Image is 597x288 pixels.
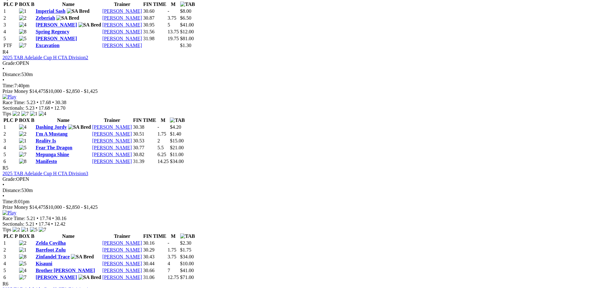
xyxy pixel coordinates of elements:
[133,138,156,144] td: 30.53
[19,124,27,130] img: 4
[67,8,90,14] img: SA Bred
[167,1,179,7] th: M
[55,100,67,105] span: 30.38
[2,199,590,204] div: 8:01pm
[92,138,132,143] a: [PERSON_NAME]
[19,43,27,48] img: 7
[102,275,142,280] a: [PERSON_NAME]
[3,124,18,130] td: 1
[143,8,167,14] td: 30.60
[102,247,142,252] a: [PERSON_NAME]
[168,268,170,273] text: 7
[92,145,132,150] a: [PERSON_NAME]
[19,240,27,246] img: 2
[19,131,27,137] img: 2
[36,275,77,280] a: [PERSON_NAME]
[26,105,34,111] span: 5.23
[52,100,54,105] span: •
[3,247,18,253] td: 2
[2,227,11,232] span: Tips
[180,29,194,34] span: $12.00
[167,233,179,239] th: M
[39,105,50,111] span: 17.68
[2,182,4,187] span: •
[143,247,167,253] td: 30.29
[15,118,18,123] span: P
[19,247,27,253] img: 1
[168,275,179,280] text: 12.75
[3,138,18,144] td: 3
[2,60,16,66] span: Grade:
[170,159,184,164] span: $34.00
[54,221,65,227] span: 12.42
[102,8,142,14] a: [PERSON_NAME]
[170,131,181,137] span: $1.40
[170,138,184,143] span: $15.00
[46,89,98,94] span: $10,000 - $2,850 - $1,425
[36,240,66,246] a: Zelda Covilha
[92,159,132,164] a: [PERSON_NAME]
[39,227,46,233] img: 7
[2,188,21,193] span: Distance:
[2,188,590,193] div: 530m
[15,233,18,239] span: P
[2,111,11,116] span: Tips
[52,216,54,221] span: •
[3,22,18,28] td: 3
[170,124,181,130] span: $4.20
[3,118,13,123] span: PLC
[36,221,37,227] span: •
[180,43,191,48] span: $1.30
[36,131,67,137] a: I'm A Mustang
[2,105,24,111] span: Sectionals:
[19,8,27,14] img: 1
[36,8,66,14] a: Imperial Sash
[36,29,69,34] a: Spring Regency
[19,36,27,41] img: 5
[102,261,142,266] a: [PERSON_NAME]
[2,66,4,71] span: •
[3,158,18,165] td: 6
[19,145,27,151] img: 5
[143,22,167,28] td: 30.95
[2,83,14,88] span: Time:
[102,15,142,21] a: [PERSON_NAME]
[180,36,194,41] span: $81.00
[143,1,167,7] th: FIN TIME
[168,29,179,34] text: 13.75
[2,94,16,100] img: Play
[180,233,195,239] img: TAB
[36,105,37,111] span: •
[3,36,18,42] td: 5
[2,210,16,216] img: Play
[78,275,101,280] img: SA Bred
[36,268,95,273] a: Brother [PERSON_NAME]
[3,15,18,21] td: 2
[102,22,142,27] a: [PERSON_NAME]
[2,199,14,204] span: Time:
[168,261,170,266] text: 4
[36,22,77,27] a: [PERSON_NAME]
[157,117,169,123] th: M
[3,267,18,274] td: 5
[170,145,184,150] span: $21.00
[2,176,590,182] div: OPEN
[170,152,183,157] span: $11.00
[3,274,18,281] td: 6
[19,2,30,7] span: BOX
[27,216,35,221] span: 5.21
[3,151,18,158] td: 5
[143,274,167,281] td: 31.06
[133,151,156,158] td: 30.82
[40,216,51,221] span: 17.74
[2,171,88,176] a: 2025 TAB Adelaide Cup H CTA Division3
[19,152,27,157] img: 7
[19,261,27,266] img: 5
[157,152,166,157] text: 6.25
[143,267,167,274] td: 30.66
[168,22,170,27] text: 5
[143,254,167,260] td: 30.43
[157,138,160,143] text: 2
[143,233,167,239] th: FIN TIME
[180,22,194,27] span: $41.00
